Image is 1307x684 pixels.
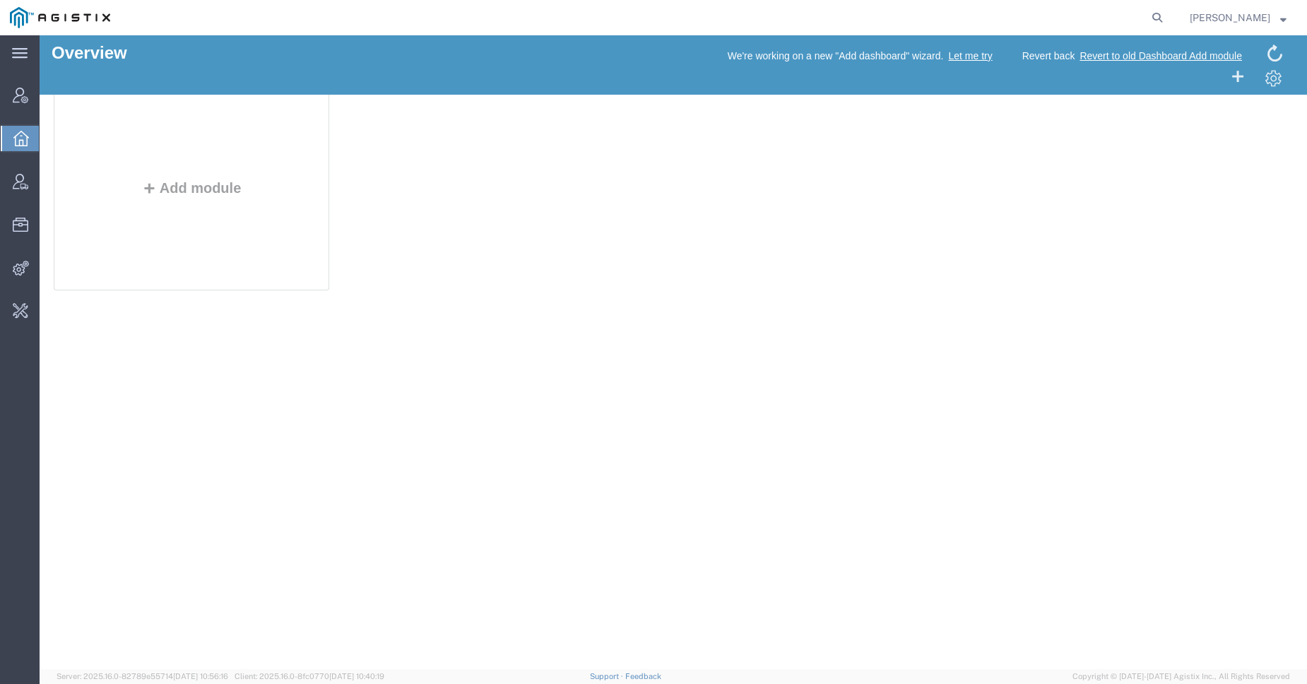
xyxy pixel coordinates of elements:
[1072,671,1290,683] span: Copyright © [DATE]-[DATE] Agistix Inc., All Rights Reserved
[98,145,206,160] button: Add module
[40,35,1307,669] iframe: FS Legacy Container
[590,672,625,680] a: Support
[1190,10,1270,25] span: Yaroslav Kernytskyi
[235,672,384,680] span: Client: 2025.16.0-8fc0770
[329,672,384,680] span: [DATE] 10:40:19
[57,672,228,680] span: Server: 2025.16.0-82789e55714
[1189,9,1287,26] button: [PERSON_NAME]
[10,7,110,28] img: logo
[173,672,228,680] span: [DATE] 10:56:16
[625,672,661,680] a: Feedback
